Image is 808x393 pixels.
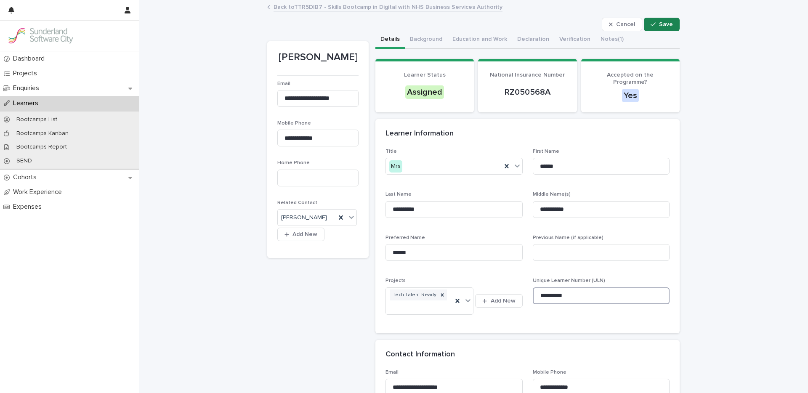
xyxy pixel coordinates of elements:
[10,188,69,196] p: Work Experience
[10,69,44,77] p: Projects
[277,200,317,205] span: Related Contact
[385,350,455,359] h2: Contact Information
[390,289,438,301] div: Tech Talent Ready
[659,21,673,27] span: Save
[10,116,64,123] p: Bootcamps List
[389,160,402,173] div: Mrs
[10,130,75,137] p: Bootcamps Kanban
[10,55,51,63] p: Dashboard
[277,228,324,241] button: Add New
[385,149,397,154] span: Title
[277,81,290,86] span: Email
[10,173,43,181] p: Cohorts
[447,31,512,49] button: Education and Work
[533,192,571,197] span: Middle Name(s)
[616,21,635,27] span: Cancel
[533,370,566,375] span: Mobile Phone
[277,121,311,126] span: Mobile Phone
[10,84,46,92] p: Enquiries
[595,31,629,49] button: Notes (1)
[277,51,359,64] p: [PERSON_NAME]
[375,31,405,49] button: Details
[491,298,516,304] span: Add New
[292,231,317,237] span: Add New
[602,18,642,31] button: Cancel
[554,31,595,49] button: Verification
[488,87,566,97] p: RZ050568A
[533,235,603,240] span: Previous Name (if applicable)
[10,203,48,211] p: Expenses
[405,31,447,49] button: Background
[385,370,399,375] span: Email
[10,157,39,165] p: SEND
[10,143,74,151] p: Bootcamps Report
[512,31,554,49] button: Declaration
[533,278,605,283] span: Unique Learner Number (ULN)
[277,160,310,165] span: Home Phone
[475,294,522,308] button: Add New
[385,129,454,138] h2: Learner Information
[607,72,654,85] span: Accepted on the Programme?
[274,2,502,11] a: Back toTTR5DIB7 - Skills Bootcamp in Digital with NHS Business Services Authority
[644,18,680,31] button: Save
[490,72,565,78] span: National Insurance Number
[281,213,327,222] span: [PERSON_NAME]
[10,99,45,107] p: Learners
[622,89,639,102] div: Yes
[385,278,406,283] span: Projects
[404,72,446,78] span: Learner Status
[533,149,559,154] span: First Name
[385,192,412,197] span: Last Name
[405,85,444,99] div: Assigned
[7,27,74,44] img: GVzBcg19RCOYju8xzymn
[385,235,425,240] span: Preferred Name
